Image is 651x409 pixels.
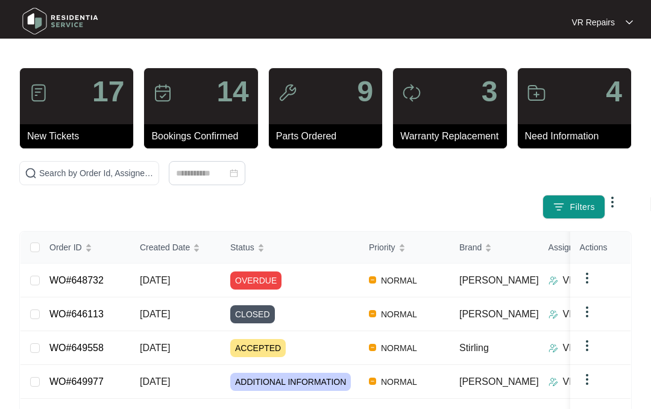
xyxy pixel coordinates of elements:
img: dropdown arrow [580,338,594,353]
p: VR Repairs [563,341,612,355]
button: filter iconFilters [542,195,605,219]
img: icon [153,83,172,103]
p: Parts Ordered [276,129,382,144]
span: CLOSED [230,305,275,323]
span: [PERSON_NAME] [459,275,539,285]
th: Brand [450,232,539,264]
img: icon [29,83,48,103]
span: [PERSON_NAME] [459,309,539,319]
p: 3 [482,77,498,106]
img: Vercel Logo [369,310,376,317]
span: [DATE] [140,275,170,285]
input: Search by Order Id, Assignee Name, Customer Name, Brand and Model [39,166,154,180]
span: Filters [570,201,595,214]
img: search-icon [25,167,37,179]
p: 9 [357,77,373,106]
img: filter icon [553,201,565,213]
span: NORMAL [376,341,422,355]
span: Created Date [140,241,190,254]
p: Need Information [525,129,631,144]
span: Brand [459,241,482,254]
th: Created Date [130,232,221,264]
span: Assignee [549,241,583,254]
img: Assigner Icon [549,309,558,319]
img: dropdown arrow [626,19,633,25]
th: Order ID [40,232,130,264]
img: Vercel Logo [369,276,376,284]
th: Status [221,232,359,264]
img: dropdown arrow [580,271,594,285]
span: ADDITIONAL INFORMATION [230,373,351,391]
img: Assigner Icon [549,377,558,387]
img: dropdown arrow [580,372,594,387]
span: [PERSON_NAME] [459,376,539,387]
img: Vercel Logo [369,378,376,385]
p: New Tickets [27,129,133,144]
p: Bookings Confirmed [151,129,257,144]
a: WO#646113 [49,309,104,319]
span: ACCEPTED [230,339,286,357]
img: Assigner Icon [549,276,558,285]
span: NORMAL [376,307,422,322]
span: [DATE] [140,309,170,319]
span: NORMAL [376,273,422,288]
img: dropdown arrow [580,305,594,319]
p: 17 [92,77,124,106]
a: WO#649977 [49,376,104,387]
th: Actions [570,232,631,264]
span: NORMAL [376,375,422,389]
p: VR Repairs [563,307,612,322]
span: [DATE] [140,376,170,387]
a: WO#649558 [49,343,104,353]
p: 4 [606,77,622,106]
p: VR Repairs [563,375,612,389]
span: Order ID [49,241,82,254]
p: 14 [216,77,248,106]
span: [DATE] [140,343,170,353]
img: icon [402,83,421,103]
th: Priority [359,232,450,264]
p: Warranty Replacement [400,129,506,144]
img: dropdown arrow [605,195,620,209]
span: Priority [369,241,395,254]
img: Assigner Icon [549,343,558,353]
p: VR Repairs [563,273,612,288]
img: icon [527,83,546,103]
p: VR Repairs [571,16,615,28]
img: icon [278,83,297,103]
span: Status [230,241,254,254]
span: Stirling [459,343,489,353]
span: OVERDUE [230,271,281,290]
img: residentia service logo [18,3,102,39]
a: WO#648732 [49,275,104,285]
img: Vercel Logo [369,344,376,351]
